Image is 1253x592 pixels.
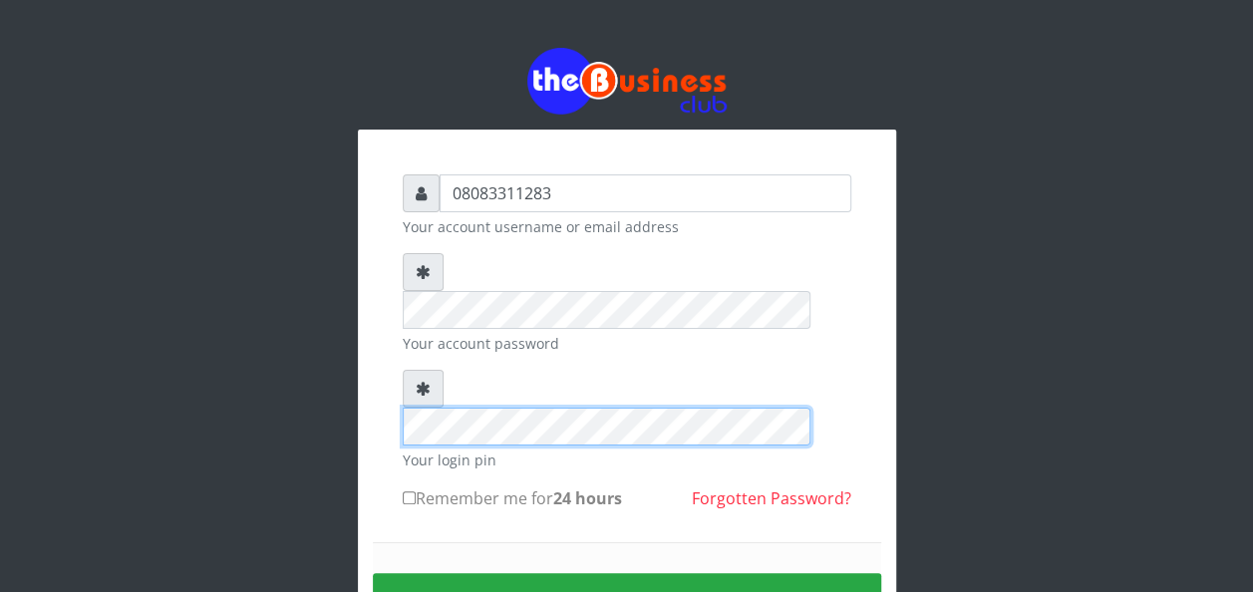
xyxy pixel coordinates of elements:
[403,449,851,470] small: Your login pin
[403,486,622,510] label: Remember me for
[553,487,622,509] b: 24 hours
[403,491,416,504] input: Remember me for24 hours
[440,174,851,212] input: Username or email address
[692,487,851,509] a: Forgotten Password?
[403,216,851,237] small: Your account username or email address
[403,333,851,354] small: Your account password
